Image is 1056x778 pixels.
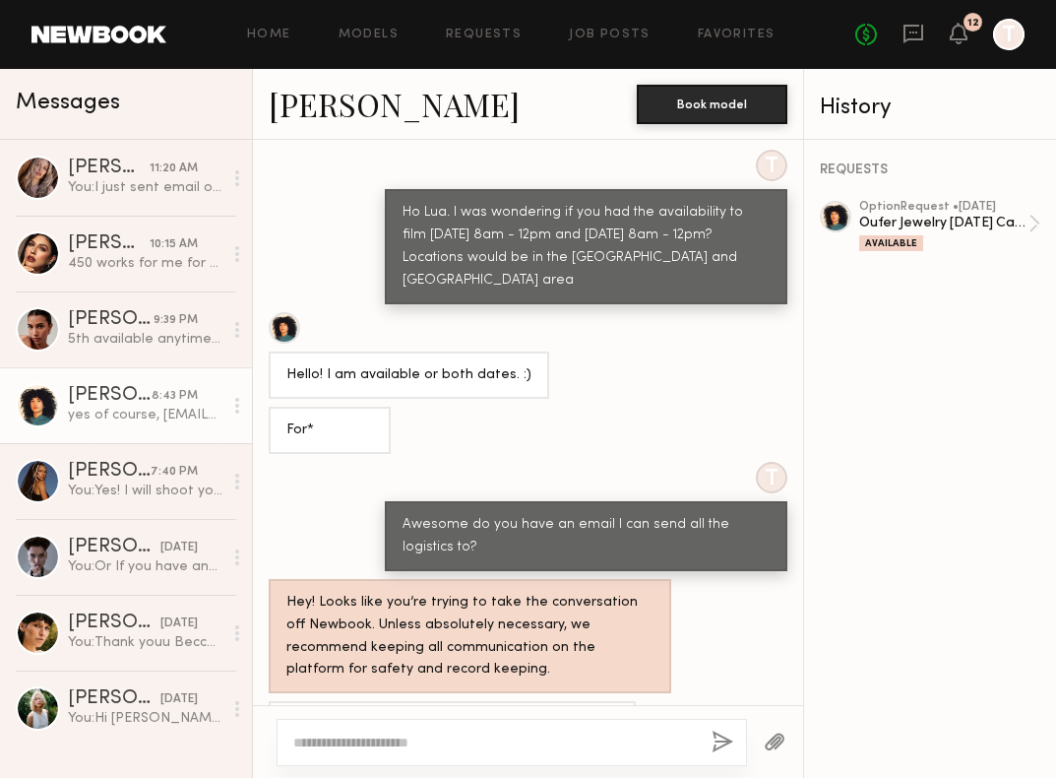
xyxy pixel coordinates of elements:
[68,159,150,178] div: [PERSON_NAME]
[68,254,222,273] div: 450 works for me for the 2 videos! For usage it’s just full in perp (looking at the terms in list...
[160,690,198,709] div: [DATE]
[859,235,923,251] div: Available
[160,539,198,557] div: [DATE]
[286,364,531,387] div: Hello! I am available or both dates. :)
[403,202,770,292] div: Ho Lua. I was wondering if you had the availability to film [DATE] 8am - 12pm and [DATE] 8am - 12...
[967,18,979,29] div: 12
[820,97,1040,119] div: History
[68,330,222,349] div: 5th available anytime before 6pm 8-10 anytime 11th before 3pm
[150,235,198,254] div: 10:15 AM
[820,163,1040,177] div: REQUESTS
[637,85,787,124] button: Book model
[154,311,198,330] div: 9:39 PM
[160,615,198,633] div: [DATE]
[16,92,120,114] span: Messages
[68,709,222,728] div: You: Hi [PERSON_NAME]! My name is [PERSON_NAME]. I am the creative producer on this project. I wa...
[637,95,787,111] a: Book model
[859,201,1028,214] div: option Request • [DATE]
[68,482,222,500] div: You: Yes! I will shoot you details asap
[247,29,291,41] a: Home
[339,29,399,41] a: Models
[446,29,522,41] a: Requests
[68,310,154,330] div: [PERSON_NAME]
[569,29,651,41] a: Job Posts
[993,19,1025,50] a: T
[68,178,222,197] div: You: I just sent email over!
[68,234,150,254] div: [PERSON_NAME]
[152,387,198,406] div: 8:43 PM
[286,592,653,682] div: Hey! Looks like you’re trying to take the conversation off Newbook. Unless absolutely necessary, ...
[68,406,222,424] div: yes of course, [EMAIL_ADDRESS][DOMAIN_NAME]
[68,689,160,709] div: [PERSON_NAME]
[151,463,198,482] div: 7:40 PM
[68,462,151,482] div: [PERSON_NAME]
[68,386,152,406] div: [PERSON_NAME]
[150,160,198,178] div: 11:20 AM
[859,201,1040,251] a: optionRequest •[DATE]Oufer Jewelry [DATE] CampaignAvailable
[269,83,520,125] a: [PERSON_NAME]
[68,538,160,557] div: [PERSON_NAME]
[859,214,1028,232] div: Oufer Jewelry [DATE] Campaign
[698,29,776,41] a: Favorites
[68,633,222,652] div: You: Thank youu Becca! I will confirm with my supervisor and then get back to you with the details
[68,614,160,633] div: [PERSON_NAME]
[403,514,770,559] div: Awesome do you have an email I can send all the logistics to?
[68,557,222,576] div: You: Or If you have any availability [DATE] 9am - 3pm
